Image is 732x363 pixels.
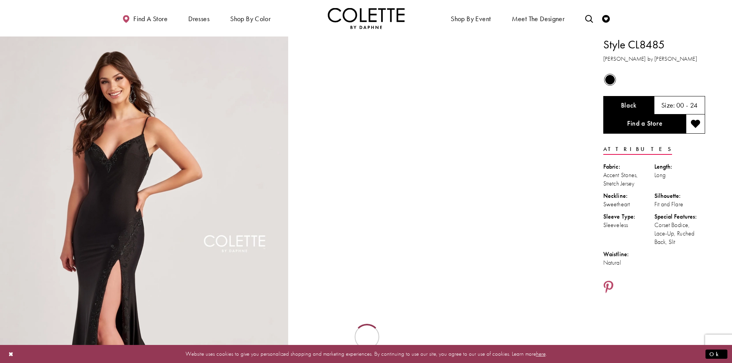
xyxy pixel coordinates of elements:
[654,171,705,179] div: Long
[603,36,705,53] h1: Style CL8485
[603,221,654,229] div: Sleeveless
[510,8,567,29] a: Meet the designer
[603,259,654,267] div: Natural
[449,8,493,29] span: Shop By Event
[654,162,705,171] div: Length:
[603,212,654,221] div: Sleeve Type:
[512,15,565,23] span: Meet the designer
[603,73,617,86] div: Black
[328,8,405,29] a: Visit Home Page
[600,8,612,29] a: Check Wishlist
[654,200,705,209] div: Fit and Flare
[676,101,698,109] h5: 00 - 24
[654,212,705,221] div: Special Features:
[603,114,686,134] a: Find a Store
[705,349,727,359] button: Submit Dialog
[536,350,546,358] a: here
[654,192,705,200] div: Silhouette:
[120,8,169,29] a: Find a store
[5,347,18,361] button: Close Dialog
[654,221,705,246] div: Corset Bodice, Lace-Up, Ruched Back, Slit
[188,15,209,23] span: Dresses
[686,114,705,134] button: Add to wishlist
[583,8,595,29] a: Toggle search
[603,73,705,87] div: Product color controls state depends on size chosen
[603,200,654,209] div: Sweetheart
[230,15,271,23] span: Shop by color
[603,144,672,155] a: Attributes
[603,171,654,188] div: Accent Stones, Stretch Jersey
[603,192,654,200] div: Neckline:
[451,15,491,23] span: Shop By Event
[292,36,580,181] video: Style CL8485 Colette by Daphne #1 autoplay loop mute video
[603,162,654,171] div: Fabric:
[603,55,705,63] h3: [PERSON_NAME] by [PERSON_NAME]
[661,101,675,109] span: Size:
[603,280,614,295] a: Share using Pinterest - Opens in new tab
[228,8,272,29] span: Shop by color
[133,15,168,23] span: Find a store
[621,101,637,109] h5: Chosen color
[55,349,677,359] p: Website uses cookies to give you personalized shopping and marketing experiences. By continuing t...
[603,250,654,259] div: Waistline:
[186,8,211,29] span: Dresses
[328,8,405,29] img: Colette by Daphne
